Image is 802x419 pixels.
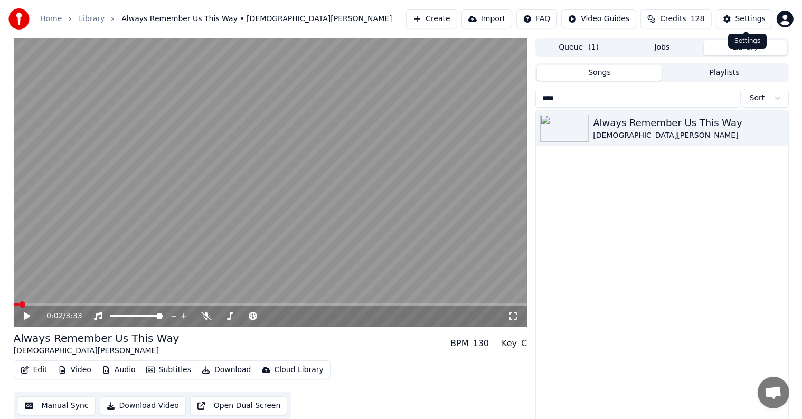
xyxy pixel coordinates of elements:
[98,363,140,377] button: Audio
[450,337,468,350] div: BPM
[640,9,711,28] button: Credits128
[735,14,766,24] div: Settings
[65,311,82,321] span: 3:33
[662,65,787,81] button: Playlists
[588,42,599,53] span: ( 1 )
[593,116,784,130] div: Always Remember Us This Way
[142,363,195,377] button: Subtitles
[14,346,180,356] div: [DEMOGRAPHIC_DATA][PERSON_NAME]
[8,8,30,30] img: youka
[197,363,256,377] button: Download
[16,363,52,377] button: Edit
[728,34,767,49] div: Settings
[758,377,789,408] a: Open chat
[79,14,105,24] a: Library
[461,9,512,28] button: Import
[40,14,62,24] a: Home
[275,365,324,375] div: Cloud Library
[620,40,704,55] button: Jobs
[660,14,686,24] span: Credits
[521,337,527,350] div: C
[716,9,772,28] button: Settings
[502,337,517,350] div: Key
[561,9,636,28] button: Video Guides
[46,311,72,321] div: /
[18,396,96,415] button: Manual Sync
[593,130,784,141] div: [DEMOGRAPHIC_DATA][PERSON_NAME]
[691,14,705,24] span: 128
[537,65,662,81] button: Songs
[190,396,288,415] button: Open Dual Screen
[14,331,180,346] div: Always Remember Us This Way
[473,337,489,350] div: 130
[121,14,392,24] span: Always Remember Us This Way • [DEMOGRAPHIC_DATA][PERSON_NAME]
[46,311,63,321] span: 0:02
[100,396,186,415] button: Download Video
[54,363,96,377] button: Video
[516,9,557,28] button: FAQ
[406,9,457,28] button: Create
[537,40,620,55] button: Queue
[40,14,392,24] nav: breadcrumb
[704,40,787,55] button: Library
[750,93,765,103] span: Sort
